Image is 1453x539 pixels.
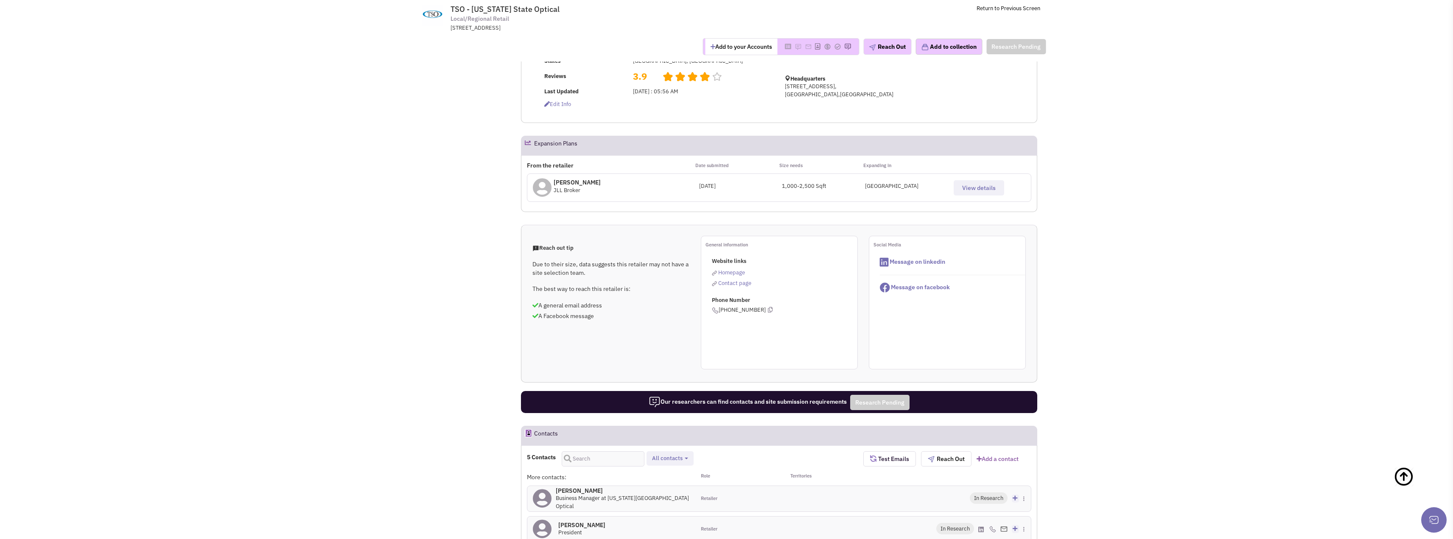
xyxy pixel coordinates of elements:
img: icon-phone.png [712,307,719,314]
span: Edit info [544,101,571,108]
a: Message on linkedin [880,258,945,265]
img: Please add to your accounts [795,43,801,50]
a: Homepage [712,269,745,276]
b: Reviews [544,73,566,80]
a: Return to Previous Screen [977,5,1040,12]
p: From the retailer [527,161,695,170]
span: All contacts [652,455,683,462]
b: Headquarters [790,75,826,82]
p: General information [706,240,857,249]
a: Back To Top [1394,458,1436,513]
p: Social Media [873,240,1025,249]
span: Contact page [718,279,751,287]
p: A Facebook message [532,312,689,320]
td: [DATE] : 05:56 AM [630,85,773,98]
button: Add to collection [915,39,982,55]
div: Territories [779,473,863,481]
p: The best way to reach this retailer is: [532,285,689,293]
button: Reach Out [921,451,971,466]
span: Local/Regional Retail [451,14,509,23]
input: Search [562,451,644,466]
h4: 5 Contacts [527,453,556,461]
img: plane.png [869,44,876,51]
span: Business Manager at [US_STATE][GEOGRAPHIC_DATA] Optical [556,494,689,510]
button: All contacts [650,454,691,463]
p: Due to their size, data suggests this retailer may not have a site selection team. [532,260,689,277]
span: Our researchers can find contacts and site submission requirements [649,398,847,405]
span: View details [962,184,996,192]
img: Please add to your accounts [834,43,841,50]
div: [DATE] [699,182,782,190]
div: More contacts: [527,473,695,481]
span: In Research [936,523,974,534]
img: Please add to your accounts [805,43,812,50]
p: [PERSON_NAME] [554,178,601,187]
img: reachlinkicon.png [712,271,717,276]
img: icon-collection-lavender.png [921,43,929,51]
h2: 3.9 [633,70,656,74]
b: Last Updated [544,88,579,95]
img: Email%20Icon.png [1000,526,1008,532]
p: A general email address [532,301,689,310]
span: Reach out tip [532,244,574,251]
p: Expanding in [863,161,947,170]
span: Message on facebook [891,283,950,291]
p: [STREET_ADDRESS], [GEOGRAPHIC_DATA],[GEOGRAPHIC_DATA] [785,83,988,98]
a: Add a contact [977,455,1019,463]
span: JLL Broker [554,187,580,194]
h4: [PERSON_NAME] [556,487,690,494]
p: Phone Number [712,296,857,304]
p: Date submitted [695,161,779,170]
div: [GEOGRAPHIC_DATA] [865,182,948,190]
div: Role [695,473,779,481]
div: 1,000-2,500 Sqft [782,182,865,190]
span: Test Emails [876,455,909,463]
span: Retailer [701,495,717,502]
button: Reach Out [863,39,911,55]
button: View details [954,180,1004,195]
span: Retailer [701,526,717,533]
span: [PHONE_NUMBER] [712,306,773,313]
span: President [558,529,582,536]
img: Please add to your accounts [824,43,831,50]
img: plane.png [928,456,935,463]
span: Homepage [718,269,745,276]
img: reachlinkicon.png [712,281,717,286]
button: Add to your Accounts [705,39,777,55]
img: icon-phone.png [989,526,996,533]
span: TSO - [US_STATE] State Optical [451,4,560,14]
a: Message on facebook [880,283,950,291]
img: icon-researcher-20.png [649,396,661,408]
h2: Expansion Plans [534,136,577,155]
span: Message on linkedin [890,258,945,265]
button: Test Emails [863,451,916,466]
h2: Contacts [534,426,558,445]
p: Size needs [779,161,863,170]
a: Contact page [712,279,751,287]
div: [STREET_ADDRESS] [451,24,672,32]
span: In Research [970,492,1008,504]
h4: [PERSON_NAME] [558,521,605,529]
p: Website links [712,257,857,265]
img: Please add to your accounts [844,43,851,50]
